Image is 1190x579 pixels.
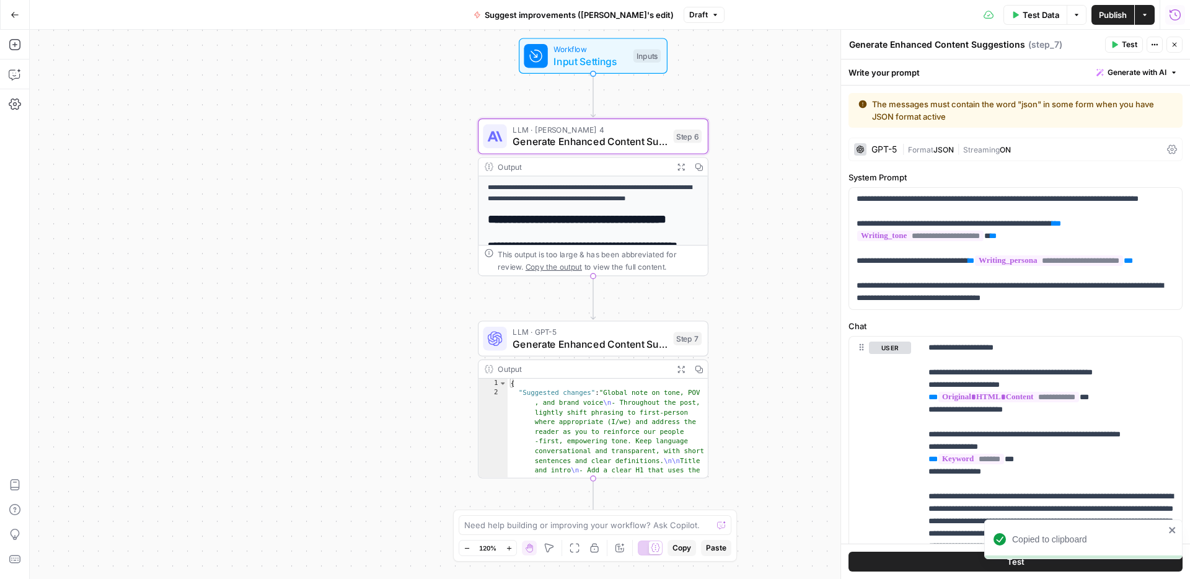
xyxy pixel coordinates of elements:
span: JSON [933,145,954,154]
span: Copy [672,542,691,554]
g: Edge from start to step_6 [591,74,595,117]
span: LLM · [PERSON_NAME] 4 [513,123,668,135]
div: Output [498,363,668,375]
div: Copied to clipboard [1012,533,1165,546]
div: LLM · GPT-5Generate Enhanced Content SuggestionsStep 7Output{ "Suggested changes":"Global note on... [478,320,708,478]
button: Paste [701,540,731,556]
span: Draft [689,9,708,20]
span: Streaming [963,145,1000,154]
button: user [869,342,911,354]
div: Step 6 [674,130,702,143]
span: Test Data [1023,9,1059,21]
button: Test [1105,37,1143,53]
span: Test [1122,39,1137,50]
span: ON [1000,145,1011,154]
label: System Prompt [848,171,1183,183]
button: Test Data [1003,5,1067,25]
label: Chat [848,320,1183,332]
span: Suggest improvements ([PERSON_NAME]'s edit) [485,9,674,21]
span: Toggle code folding, rows 1 through 3 [499,379,507,389]
g: Edge from step_6 to step_7 [591,276,595,319]
span: Workflow [553,43,627,55]
button: Suggest improvements ([PERSON_NAME]'s edit) [466,5,681,25]
div: Step 7 [674,332,702,345]
span: Generate Enhanced Content Suggestions [513,337,668,351]
button: close [1168,525,1177,535]
div: Output [498,161,668,172]
span: Generate with AI [1108,67,1166,78]
div: WorkflowInput SettingsInputs [478,38,708,74]
button: Copy [668,540,696,556]
div: GPT-5 [871,145,897,154]
button: Test [848,552,1183,572]
div: Write your prompt [841,60,1190,85]
button: Generate with AI [1091,64,1183,81]
span: Paste [706,542,726,554]
button: Publish [1091,5,1134,25]
span: LLM · GPT-5 [513,326,668,338]
g: Edge from step_7 to end [591,479,595,522]
div: The messages must contain the word "json" in some form when you have JSON format active [858,98,1173,123]
button: Draft [684,7,725,23]
span: | [902,143,908,155]
div: This output is too large & has been abbreviated for review. to view the full content. [498,249,702,272]
span: Copy the output [526,262,582,271]
span: Test [1007,555,1025,568]
span: Generate Enhanced Content Suggestions [513,134,668,149]
span: | [954,143,963,155]
span: Input Settings [553,54,627,69]
span: Publish [1099,9,1127,21]
div: Inputs [633,49,661,63]
span: Format [908,145,933,154]
span: ( step_7 ) [1028,38,1062,51]
span: 120% [479,543,496,553]
div: 1 [478,379,508,389]
textarea: Generate Enhanced Content Suggestions [849,38,1025,51]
